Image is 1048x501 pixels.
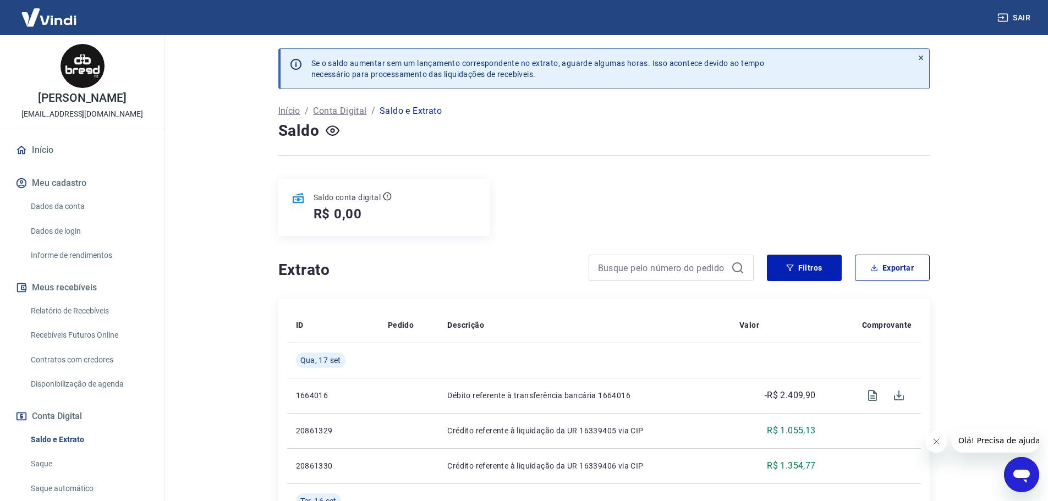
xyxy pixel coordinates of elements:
[447,460,722,471] p: Crédito referente à liquidação da UR 16339406 via CIP
[38,92,126,104] p: [PERSON_NAME]
[13,138,151,162] a: Início
[767,255,842,281] button: Filtros
[371,104,375,118] p: /
[21,108,143,120] p: [EMAIL_ADDRESS][DOMAIN_NAME]
[13,171,151,195] button: Meu cadastro
[925,431,947,453] iframe: Fechar mensagem
[447,390,722,401] p: Débito referente à transferência bancária 1664016
[278,104,300,118] a: Início
[765,389,816,402] p: -R$ 2.409,90
[296,320,304,331] p: ID
[314,205,363,223] h5: R$ 0,00
[767,424,815,437] p: R$ 1.055,13
[296,460,370,471] p: 20861330
[61,44,105,88] img: aca19e66-decf-4676-9a4b-95233c03c037.jpeg
[1004,457,1039,492] iframe: Botão para abrir a janela de mensagens
[26,195,151,218] a: Dados da conta
[305,104,309,118] p: /
[995,8,1035,28] button: Sair
[300,355,341,366] span: Qua, 17 set
[26,428,151,451] a: Saldo e Extrato
[767,459,815,472] p: R$ 1.354,77
[26,324,151,346] a: Recebíveis Futuros Online
[314,192,381,203] p: Saldo conta digital
[296,425,370,436] p: 20861329
[278,120,320,142] h4: Saldo
[952,428,1039,453] iframe: Mensagem da empresa
[296,390,370,401] p: 1664016
[311,58,765,80] p: Se o saldo aumentar sem um lançamento correspondente no extrato, aguarde algumas horas. Isso acon...
[862,320,912,331] p: Comprovante
[13,276,151,300] button: Meus recebíveis
[26,220,151,243] a: Dados de login
[380,104,442,118] p: Saldo e Extrato
[598,260,727,276] input: Busque pelo número do pedido
[313,104,366,118] a: Conta Digital
[855,255,930,281] button: Exportar
[886,382,912,409] span: Download
[447,320,484,331] p: Descrição
[26,453,151,475] a: Saque
[13,404,151,428] button: Conta Digital
[26,300,151,322] a: Relatório de Recebíveis
[388,320,414,331] p: Pedido
[859,382,886,409] span: Visualizar
[26,244,151,267] a: Informe de rendimentos
[278,259,575,281] h4: Extrato
[26,477,151,500] a: Saque automático
[447,425,722,436] p: Crédito referente à liquidação da UR 16339405 via CIP
[739,320,759,331] p: Valor
[26,373,151,395] a: Disponibilização de agenda
[7,8,92,16] span: Olá! Precisa de ajuda?
[26,349,151,371] a: Contratos com credores
[13,1,85,34] img: Vindi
